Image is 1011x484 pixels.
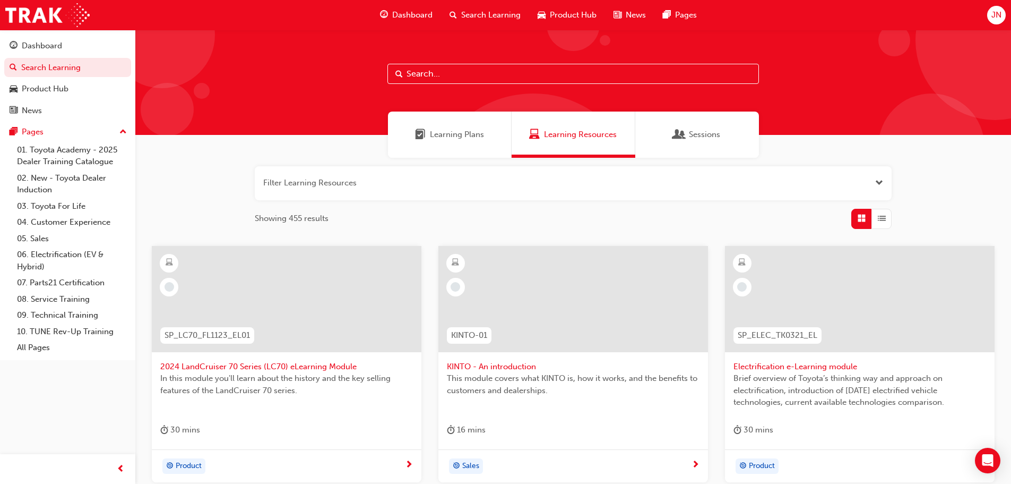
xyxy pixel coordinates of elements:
[22,40,62,52] div: Dashboard
[22,83,68,95] div: Product Hub
[451,329,487,342] span: KINTO-01
[447,423,486,437] div: 16 mins
[166,460,174,473] span: target-icon
[160,372,413,396] span: In this module you'll learn about the history and the key selling features of the LandCruiser 70 ...
[878,213,886,225] span: List
[10,63,17,73] span: search-icon
[13,170,131,198] a: 02. New - Toyota Dealer Induction
[538,9,546,22] span: car-icon
[160,361,413,373] span: 2024 LandCruiser 70 Series (LC70) eLearning Module
[13,231,131,247] a: 05. Sales
[626,9,646,21] span: News
[13,214,131,231] a: 04. Customer Experience
[739,460,747,473] span: target-icon
[512,112,635,158] a: Learning ResourcesLearning Resources
[176,460,202,472] span: Product
[13,198,131,215] a: 03. Toyota For Life
[529,4,605,26] a: car-iconProduct Hub
[733,423,741,437] span: duration-icon
[452,256,459,270] span: learningResourceType_ELEARNING-icon
[635,112,759,158] a: SessionsSessions
[654,4,705,26] a: pages-iconPages
[4,36,131,56] a: Dashboard
[663,9,671,22] span: pages-icon
[733,361,986,373] span: Electrification e-Learning module
[5,3,90,27] img: Trak
[738,256,746,270] span: learningResourceType_ELEARNING-icon
[689,129,720,141] span: Sessions
[4,101,131,121] a: News
[733,423,773,437] div: 30 mins
[447,361,699,373] span: KINTO - An introduction
[387,64,759,84] input: Search...
[395,68,403,80] span: Search
[10,106,18,116] span: news-icon
[4,58,131,78] a: Search Learning
[13,307,131,324] a: 09. Technical Training
[529,129,540,141] span: Learning Resources
[987,6,1006,24] button: JN
[605,4,654,26] a: news-iconNews
[119,125,127,139] span: up-icon
[447,372,699,396] span: This module covers what KINTO is, how it works, and the benefits to customers and dealerships.
[117,463,125,476] span: prev-icon
[13,142,131,170] a: 01. Toyota Academy - 2025 Dealer Training Catalogue
[462,460,479,472] span: Sales
[737,282,747,292] span: learningRecordVerb_NONE-icon
[415,129,426,141] span: Learning Plans
[388,112,512,158] a: Learning PlansLearning Plans
[10,128,18,137] span: pages-icon
[725,246,995,483] a: SP_ELEC_TK0321_ELElectrification e-Learning moduleBrief overview of Toyota’s thinking way and app...
[160,423,168,437] span: duration-icon
[4,122,131,142] button: Pages
[152,246,421,483] a: SP_LC70_FL1123_EL012024 LandCruiser 70 Series (LC70) eLearning ModuleIn this module you'll learn ...
[991,9,1001,21] span: JN
[165,329,250,342] span: SP_LC70_FL1123_EL01
[975,448,1000,473] div: Open Intercom Messenger
[13,247,131,275] a: 06. Electrification (EV & Hybrid)
[13,275,131,291] a: 07. Parts21 Certification
[733,372,986,409] span: Brief overview of Toyota’s thinking way and approach on electrification, introduction of [DATE] e...
[675,9,697,21] span: Pages
[10,41,18,51] span: guage-icon
[392,9,433,21] span: Dashboard
[544,129,617,141] span: Learning Resources
[22,126,44,138] div: Pages
[166,256,173,270] span: learningResourceType_ELEARNING-icon
[165,282,174,292] span: learningRecordVerb_NONE-icon
[4,34,131,122] button: DashboardSearch LearningProduct HubNews
[461,9,521,21] span: Search Learning
[447,423,455,437] span: duration-icon
[674,129,685,141] span: Sessions
[380,9,388,22] span: guage-icon
[613,9,621,22] span: news-icon
[450,9,457,22] span: search-icon
[438,246,708,483] a: KINTO-01KINTO - An introductionThis module covers what KINTO is, how it works, and the benefits t...
[13,324,131,340] a: 10. TUNE Rev-Up Training
[692,461,699,470] span: next-icon
[13,339,131,356] a: All Pages
[875,177,883,189] button: Open the filter
[371,4,441,26] a: guage-iconDashboard
[255,213,329,225] span: Showing 455 results
[738,329,817,342] span: SP_ELEC_TK0321_EL
[4,79,131,99] a: Product Hub
[550,9,597,21] span: Product Hub
[858,213,866,225] span: Grid
[453,460,460,473] span: target-icon
[451,282,460,292] span: learningRecordVerb_NONE-icon
[22,105,42,117] div: News
[13,291,131,308] a: 08. Service Training
[749,460,775,472] span: Product
[160,423,200,437] div: 30 mins
[441,4,529,26] a: search-iconSearch Learning
[430,129,484,141] span: Learning Plans
[10,84,18,94] span: car-icon
[405,461,413,470] span: next-icon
